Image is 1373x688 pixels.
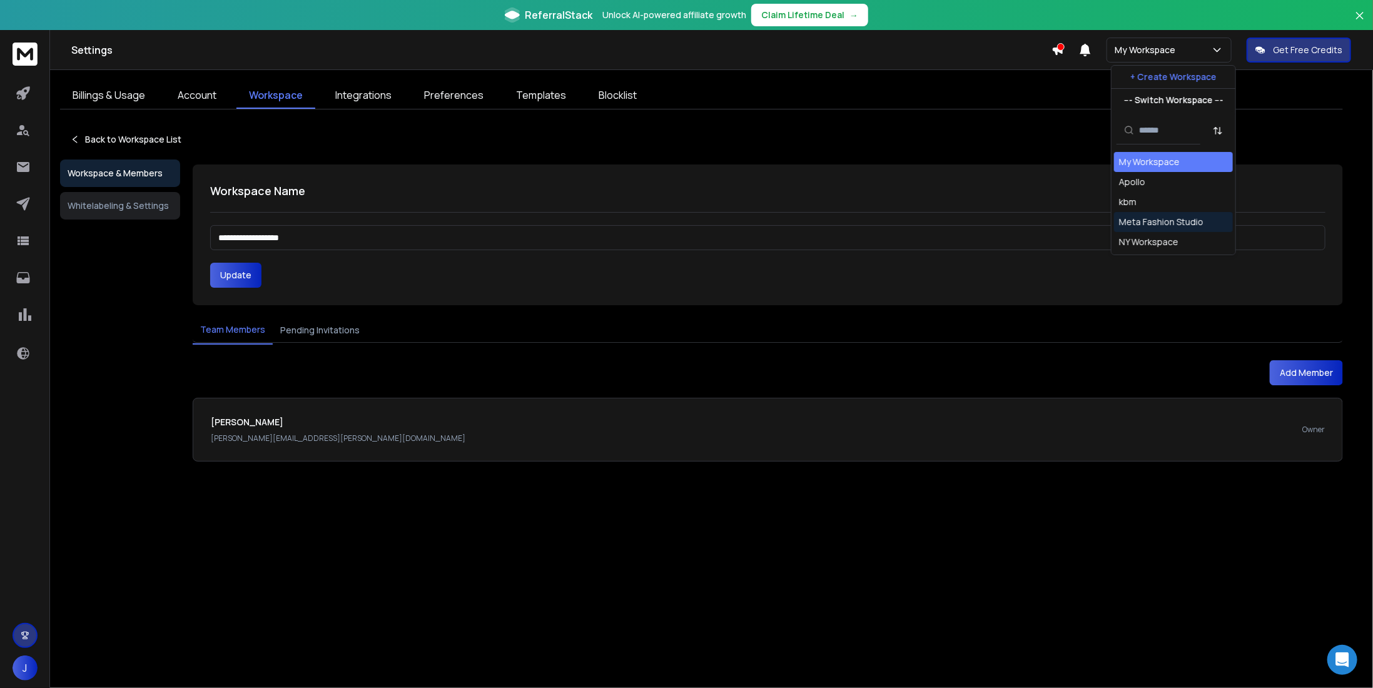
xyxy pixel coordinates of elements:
[60,159,180,187] button: Workspace & Members
[211,416,465,428] h1: [PERSON_NAME]
[60,192,180,220] button: Whitelabeling & Settings
[1119,176,1145,188] div: Apollo
[193,316,273,345] button: Team Members
[1119,156,1180,168] div: My Workspace
[323,83,404,109] a: Integrations
[70,133,181,146] a: Back to Workspace List
[1115,44,1180,56] p: My Workspace
[412,83,496,109] a: Preferences
[504,83,579,109] a: Templates
[1130,71,1217,83] p: + Create Workspace
[13,655,38,680] button: J
[602,9,746,21] p: Unlock AI-powered affiliate growth
[71,43,1051,58] h1: Settings
[1119,216,1203,228] div: Meta Fashion Studio
[1352,8,1368,38] button: Close banner
[586,83,649,109] a: Blocklist
[210,263,261,288] button: Update
[525,8,592,23] span: ReferralStack
[1247,38,1351,63] button: Get Free Credits
[165,83,229,109] a: Account
[1270,360,1343,385] button: Add Member
[273,316,367,344] button: Pending Invitations
[751,4,868,26] button: Claim Lifetime Deal→
[1119,196,1137,208] div: kbm
[211,433,465,443] p: [PERSON_NAME][EMAIL_ADDRESS][PERSON_NAME][DOMAIN_NAME]
[1327,645,1357,675] div: Open Intercom Messenger
[1273,44,1342,56] p: Get Free Credits
[210,182,1325,200] h1: Workspace Name
[1124,94,1224,106] p: --- Switch Workspace ---
[236,83,315,109] a: Workspace
[1205,118,1230,143] button: Sort by Sort A-Z
[849,9,858,21] span: →
[60,127,191,152] button: Back to Workspace List
[1302,425,1325,435] p: Owner
[85,133,181,146] p: Back to Workspace List
[1112,66,1235,88] button: + Create Workspace
[60,83,158,109] a: Billings & Usage
[1119,236,1178,248] div: NY Workspace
